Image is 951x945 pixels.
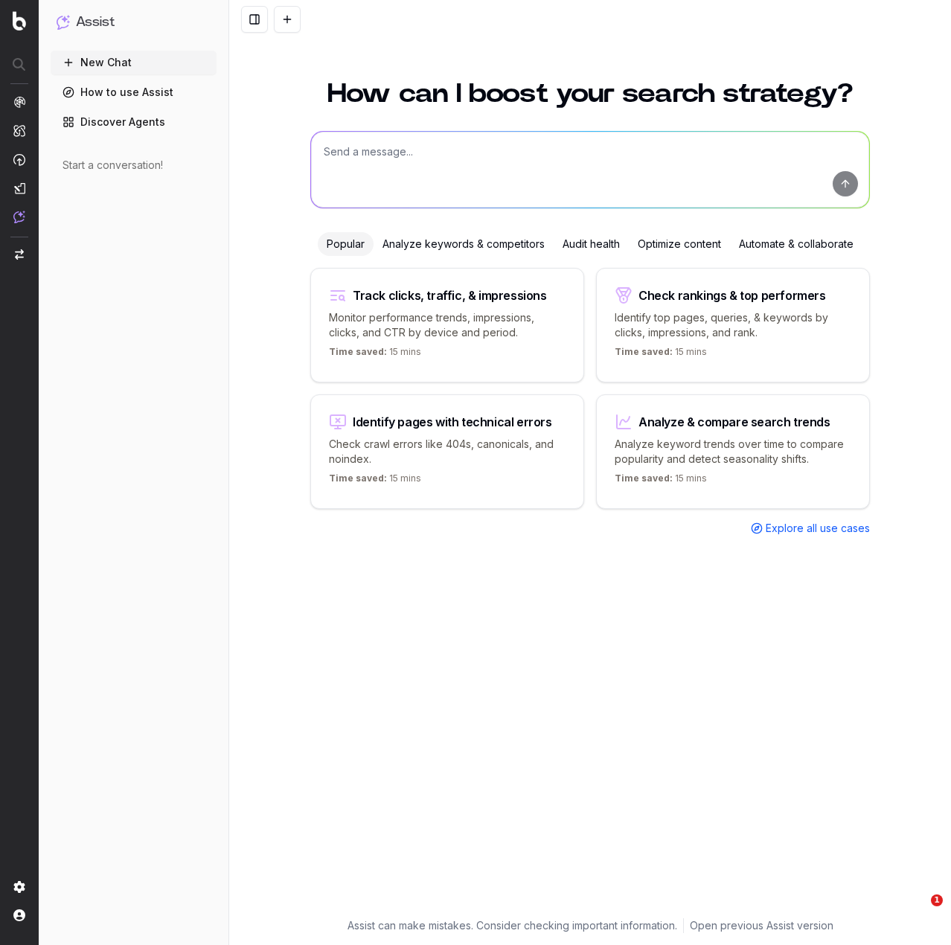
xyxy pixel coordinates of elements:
[931,894,943,906] span: 1
[615,346,707,364] p: 15 mins
[348,918,677,933] p: Assist can make mistakes. Consider checking important information.
[13,96,25,108] img: Analytics
[730,232,862,256] div: Automate & collaborate
[57,15,70,29] img: Assist
[329,472,387,484] span: Time saved:
[615,472,673,484] span: Time saved:
[51,80,217,104] a: How to use Assist
[329,346,421,364] p: 15 mins
[13,182,25,194] img: Studio
[13,153,25,166] img: Activation
[318,232,374,256] div: Popular
[13,881,25,893] img: Setting
[329,346,387,357] span: Time saved:
[13,909,25,921] img: My account
[554,232,629,256] div: Audit health
[13,124,25,137] img: Intelligence
[751,521,870,536] a: Explore all use cases
[353,416,552,428] div: Identify pages with technical errors
[57,12,211,33] button: Assist
[13,211,25,223] img: Assist
[638,289,826,301] div: Check rankings & top performers
[374,232,554,256] div: Analyze keywords & competitors
[638,416,830,428] div: Analyze & compare search trends
[615,472,707,490] p: 15 mins
[51,110,217,134] a: Discover Agents
[615,437,851,467] p: Analyze keyword trends over time to compare popularity and detect seasonality shifts.
[329,437,566,467] p: Check crawl errors like 404s, canonicals, and noindex.
[310,80,870,107] h1: How can I boost your search strategy?
[329,310,566,340] p: Monitor performance trends, impressions, clicks, and CTR by device and period.
[690,918,833,933] a: Open previous Assist version
[615,346,673,357] span: Time saved:
[76,12,115,33] h1: Assist
[900,894,936,930] iframe: Intercom live chat
[353,289,547,301] div: Track clicks, traffic, & impressions
[15,249,24,260] img: Switch project
[629,232,730,256] div: Optimize content
[63,158,205,173] div: Start a conversation!
[51,51,217,74] button: New Chat
[615,310,851,340] p: Identify top pages, queries, & keywords by clicks, impressions, and rank.
[766,521,870,536] span: Explore all use cases
[13,11,26,31] img: Botify logo
[329,472,421,490] p: 15 mins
